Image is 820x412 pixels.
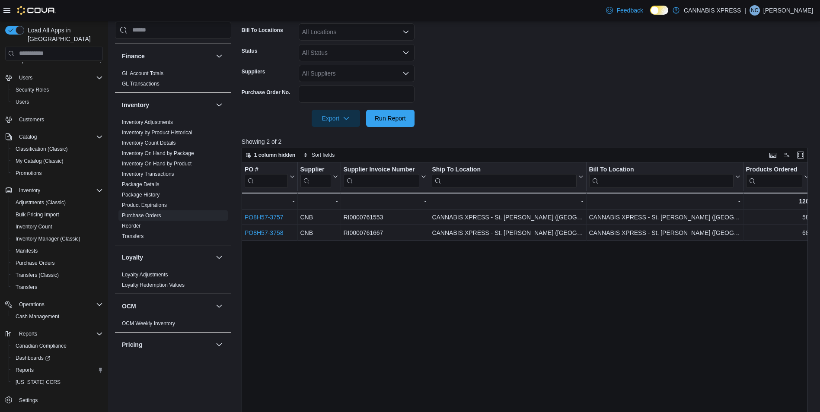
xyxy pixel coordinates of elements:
[746,196,809,206] div: 126
[115,68,231,92] div: Finance
[16,355,50,361] span: Dashboards
[402,70,409,77] button: Open list of options
[122,320,175,327] span: OCM Weekly Inventory
[242,150,299,160] button: 1 column hidden
[12,341,103,351] span: Canadian Compliance
[242,68,265,75] label: Suppliers
[122,253,212,262] button: Loyalty
[12,222,103,232] span: Inventory Count
[254,152,295,158] span: 1 column hidden
[16,158,64,165] span: My Catalog (Classic)
[589,165,733,174] div: Bill To Location
[312,110,360,127] button: Export
[2,131,106,143] button: Catalog
[616,6,643,15] span: Feedback
[300,196,338,206] div: -
[122,233,144,239] a: Transfers
[12,353,103,363] span: Dashboards
[9,376,106,388] button: [US_STATE] CCRS
[12,365,37,375] a: Reports
[12,341,70,351] a: Canadian Compliance
[16,299,103,310] span: Operations
[16,284,37,291] span: Transfers
[12,270,62,280] a: Transfers (Classic)
[9,233,106,245] button: Inventory Manager (Classic)
[122,282,185,288] a: Loyalty Redemption Values
[19,133,37,140] span: Catalog
[589,228,740,238] div: CANNABIS XPRESS - St. [PERSON_NAME] ([GEOGRAPHIC_DATA])
[19,187,40,194] span: Inventory
[12,234,84,244] a: Inventory Manager (Classic)
[16,146,68,152] span: Classification (Classic)
[343,165,419,187] div: Supplier Invoice Number
[12,209,63,220] a: Bulk Pricing Import
[343,165,426,187] button: Supplier Invoice Number
[343,165,419,174] div: Supplier Invoice Number
[122,282,185,288] span: Loyalty Redemption Values
[312,152,335,158] span: Sort fields
[12,282,41,292] a: Transfers
[12,365,103,375] span: Reports
[122,139,176,146] span: Inventory Count Details
[242,137,814,146] p: Showing 2 of 2
[122,271,168,278] span: Loyalty Adjustments
[12,97,32,107] a: Users
[12,85,103,95] span: Security Roles
[122,70,163,77] span: GL Account Totals
[746,165,809,187] button: Products Ordered
[300,212,338,222] div: CNB
[12,197,103,208] span: Adjustments (Classic)
[24,26,103,43] span: Load All Apps in [GEOGRAPHIC_DATA]
[9,364,106,376] button: Reports
[9,221,106,233] button: Inventory Count
[589,196,740,206] div: -
[122,171,174,177] span: Inventory Transactions
[2,328,106,340] button: Reports
[16,199,66,206] span: Adjustments (Classic)
[9,209,106,221] button: Bulk Pricing Import
[122,272,168,278] a: Loyalty Adjustments
[16,185,44,196] button: Inventory
[122,302,136,311] h3: OCM
[122,202,167,209] span: Product Expirations
[122,130,192,136] a: Inventory by Product Historical
[122,181,160,187] a: Package Details
[12,282,103,292] span: Transfers
[122,160,191,167] span: Inventory On Hand by Product
[16,132,103,142] span: Catalog
[122,150,194,157] span: Inventory On Hand by Package
[245,229,284,236] a: PO8H57-3758
[12,377,64,387] a: [US_STATE] CCRS
[9,84,106,96] button: Security Roles
[12,377,103,387] span: Washington CCRS
[16,394,103,405] span: Settings
[115,318,231,332] div: OCM
[245,165,295,187] button: PO #
[12,234,103,244] span: Inventory Manager (Classic)
[122,202,167,208] a: Product Expirations
[16,342,67,349] span: Canadian Compliance
[16,73,36,83] button: Users
[366,110,415,127] button: Run Report
[650,6,668,15] input: Dark Mode
[12,270,103,280] span: Transfers (Classic)
[589,165,740,187] button: Bill To Location
[242,89,290,96] label: Purchase Order No.
[12,222,56,232] a: Inventory Count
[589,165,733,187] div: Bill To Location
[16,329,103,339] span: Reports
[746,228,809,238] div: 68
[245,165,288,187] div: PO # URL
[214,51,224,61] button: Finance
[12,246,103,256] span: Manifests
[16,170,42,177] span: Promotions
[122,223,140,229] a: Reorder
[746,165,802,187] div: Products Ordered
[122,161,191,167] a: Inventory On Hand by Product
[12,168,103,178] span: Promotions
[122,70,163,76] a: GL Account Totals
[9,143,106,155] button: Classification (Classic)
[16,247,38,254] span: Manifests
